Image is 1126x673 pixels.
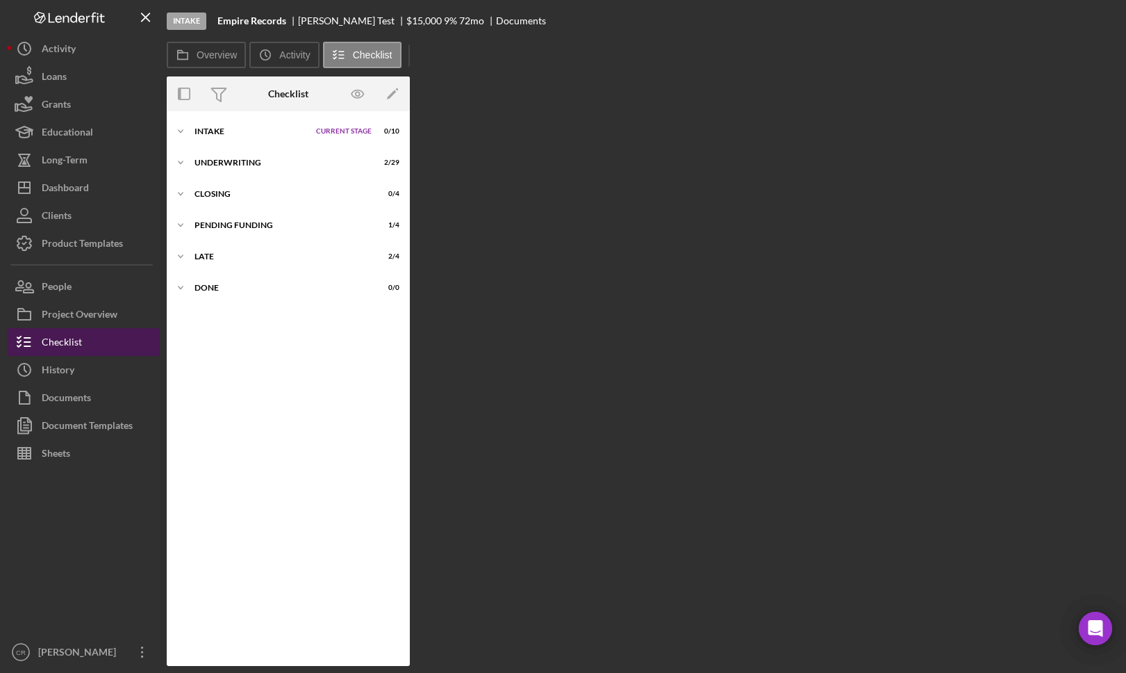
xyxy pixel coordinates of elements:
div: Clients [42,202,72,233]
label: Activity [279,49,310,60]
div: Underwriting [194,159,365,167]
div: 0 / 0 [374,284,399,292]
button: Grants [7,90,160,118]
button: History [7,356,160,384]
div: Sheets [42,439,70,471]
div: Intake [194,127,309,136]
button: Project Overview [7,300,160,328]
div: 72 mo [459,15,484,26]
div: Long-Term [42,146,88,177]
button: Overview [167,42,246,68]
button: People [7,273,160,300]
div: 2 / 4 [374,252,399,261]
button: Educational [7,118,160,146]
button: Document Templates [7,412,160,439]
button: Loans [7,63,160,90]
button: Clients [7,202,160,229]
b: Empire Records [217,15,286,26]
div: Checklist [268,88,308,99]
text: CR [16,649,26,656]
div: 0 / 4 [374,190,399,198]
div: Activity [42,35,76,66]
button: Activity [7,35,160,63]
div: [PERSON_NAME] Test [298,15,406,26]
span: $15,000 [406,15,442,26]
div: Documents [42,384,91,415]
div: 1 / 4 [374,221,399,229]
div: Grants [42,90,71,122]
div: Documents [496,15,546,26]
div: 0 / 10 [374,127,399,136]
div: Project Overview [42,300,117,332]
div: Checklist [42,328,82,359]
div: Loans [42,63,67,94]
label: Checklist [353,49,392,60]
div: [PERSON_NAME] [35,638,125,670]
div: Open Intercom Messenger [1079,612,1112,645]
div: Product Templates [42,229,123,261]
div: Late [194,252,365,261]
button: CR[PERSON_NAME] [7,638,160,666]
label: Overview [197,49,237,60]
button: Checklist [7,328,160,356]
div: Document Templates [42,412,133,443]
div: 9 % [444,15,457,26]
div: Closing [194,190,365,198]
button: Product Templates [7,229,160,257]
div: Dashboard [42,174,89,205]
div: People [42,273,72,304]
button: Dashboard [7,174,160,202]
div: Done [194,284,365,292]
button: Checklist [323,42,401,68]
span: Current Stage [316,127,372,136]
button: Documents [7,384,160,412]
div: Intake [167,13,206,30]
div: Educational [42,118,93,149]
div: Pending Funding [194,221,365,229]
div: History [42,356,74,387]
button: Sheets [7,439,160,467]
div: 2 / 29 [374,159,399,167]
button: Activity [249,42,319,68]
button: Long-Term [7,146,160,174]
